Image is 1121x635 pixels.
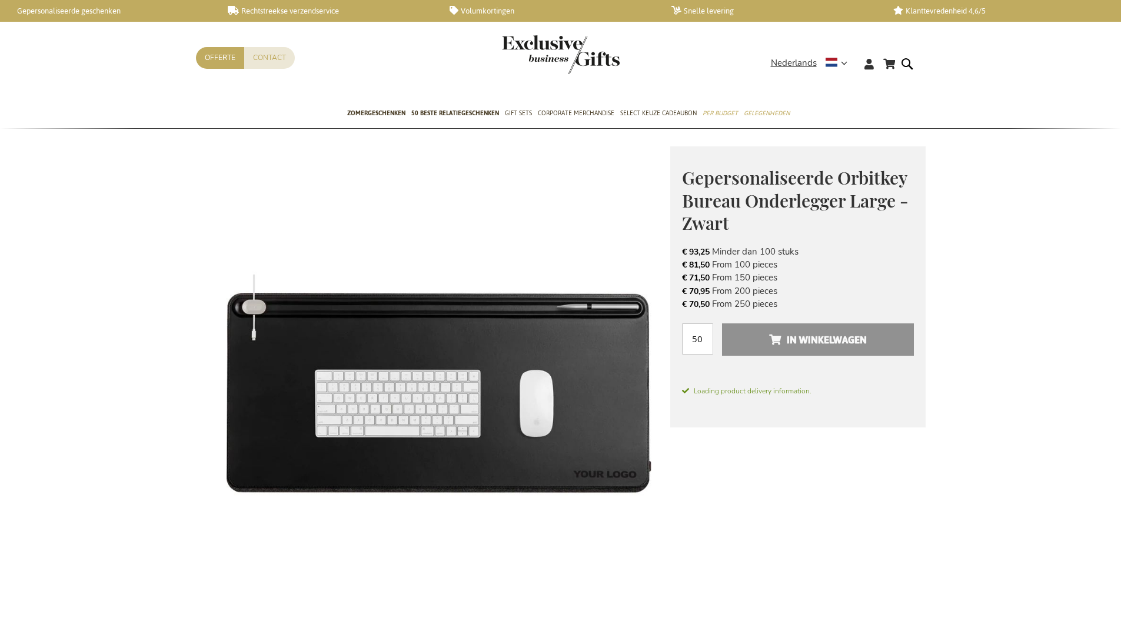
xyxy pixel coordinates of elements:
a: Per Budget [703,99,738,129]
a: Gift Sets [505,99,532,129]
li: From 100 pieces [682,258,914,271]
a: Select Keuze Cadeaubon [620,99,697,129]
span: Gelegenheden [744,107,790,119]
span: Corporate Merchandise [538,107,614,119]
span: Gepersonaliseerde Orbitkey Bureau Onderlegger Large - Zwart [682,166,909,235]
a: 50 beste relatiegeschenken [411,99,499,129]
img: Exclusive Business gifts logo [502,35,620,74]
a: Zomergeschenken [347,99,405,129]
span: Select Keuze Cadeaubon [620,107,697,119]
span: € 70,95 [682,286,710,297]
input: Aantal [682,323,713,355]
li: From 150 pieces [682,271,914,284]
a: Snelle levering [671,6,874,16]
a: Gelegenheden [744,99,790,129]
span: 50 beste relatiegeschenken [411,107,499,119]
span: Gift Sets [505,107,532,119]
a: Volumkortingen [450,6,653,16]
a: Corporate Merchandise [538,99,614,129]
span: € 71,50 [682,272,710,283]
span: Loading product delivery information. [682,386,914,396]
li: From 250 pieces [682,298,914,310]
span: Per Budget [703,107,738,119]
li: Minder dan 100 stuks [682,245,914,258]
a: store logo [502,35,561,74]
span: € 81,50 [682,259,710,270]
a: Klanttevredenheid 4,6/5 [893,6,1096,16]
span: € 93,25 [682,246,710,258]
a: Gepersonaliseerde geschenken [6,6,209,16]
a: Contact [244,47,295,69]
img: Gepersonaliseerde Orbitkey Bureau Onderlegger Large - Zwart [196,146,670,620]
span: Zomergeschenken [347,107,405,119]
a: Rechtstreekse verzendservice [228,6,431,16]
a: Offerte [196,47,244,69]
span: Nederlands [771,56,817,70]
span: € 70,50 [682,299,710,310]
li: From 200 pieces [682,285,914,298]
